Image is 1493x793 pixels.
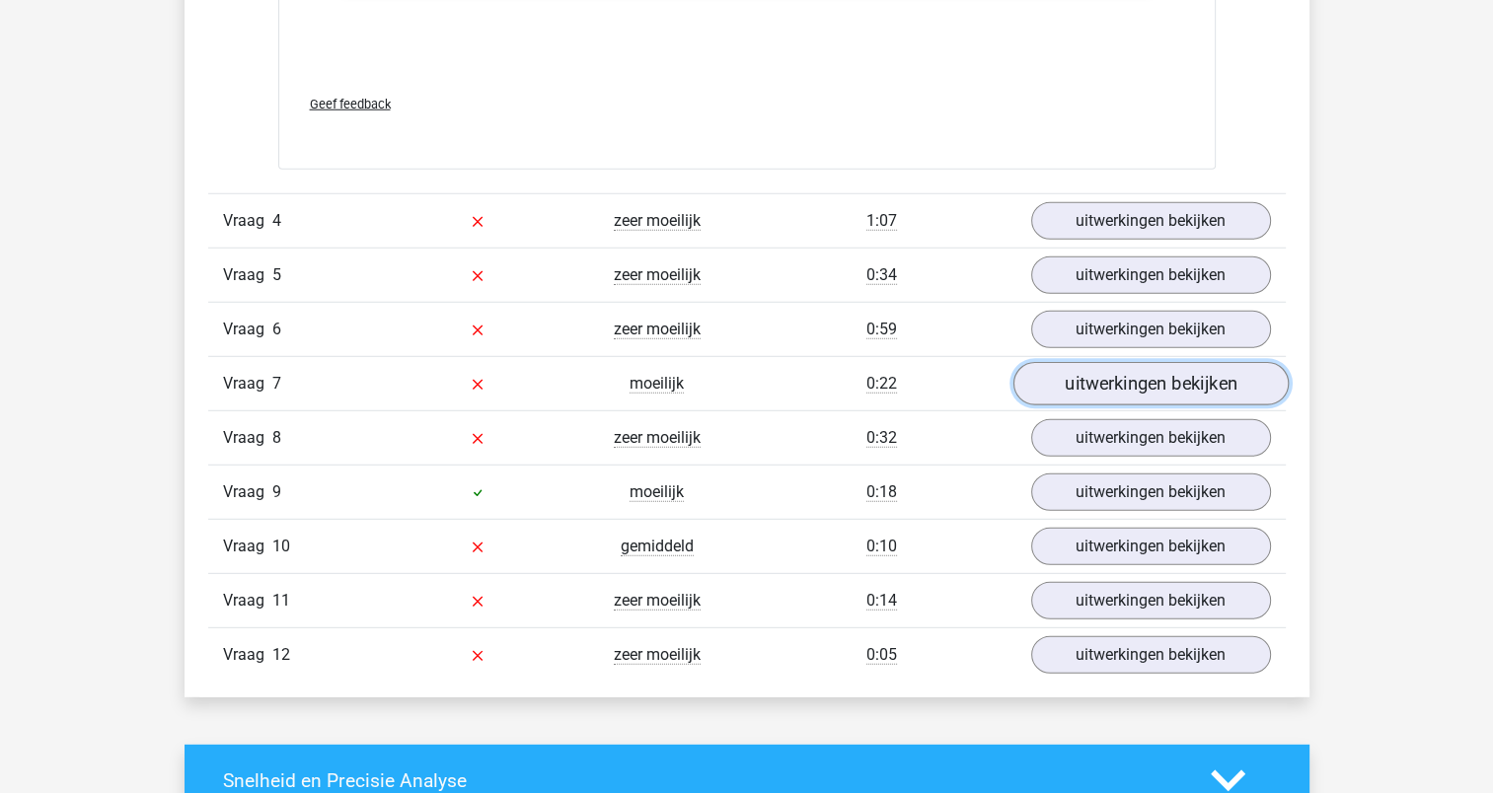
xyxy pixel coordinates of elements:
[866,591,897,611] span: 0:14
[1031,528,1271,565] a: uitwerkingen bekijken
[223,535,272,558] span: Vraag
[310,97,391,111] span: Geef feedback
[272,482,281,501] span: 9
[866,645,897,665] span: 0:05
[1031,419,1271,457] a: uitwerkingen bekijken
[223,372,272,396] span: Vraag
[866,374,897,394] span: 0:22
[866,265,897,285] span: 0:34
[272,645,290,664] span: 12
[272,374,281,393] span: 7
[272,211,281,230] span: 4
[223,480,272,504] span: Vraag
[1031,473,1271,511] a: uitwerkingen bekijken
[1031,582,1271,619] a: uitwerkingen bekijken
[223,643,272,667] span: Vraag
[272,428,281,447] span: 8
[866,482,897,502] span: 0:18
[614,265,701,285] span: zeer moeilijk
[1031,636,1271,674] a: uitwerkingen bekijken
[621,537,694,556] span: gemiddeld
[614,211,701,231] span: zeer moeilijk
[866,428,897,448] span: 0:32
[630,482,684,502] span: moeilijk
[223,263,272,287] span: Vraag
[866,211,897,231] span: 1:07
[614,645,701,665] span: zeer moeilijk
[866,537,897,556] span: 0:10
[223,426,272,450] span: Vraag
[866,320,897,339] span: 0:59
[223,589,272,613] span: Vraag
[1031,202,1271,240] a: uitwerkingen bekijken
[1031,311,1271,348] a: uitwerkingen bekijken
[223,769,1181,792] h4: Snelheid en Precisie Analyse
[614,428,701,448] span: zeer moeilijk
[272,537,290,555] span: 10
[272,320,281,338] span: 6
[272,265,281,284] span: 5
[272,591,290,610] span: 11
[1012,362,1288,405] a: uitwerkingen bekijken
[223,318,272,341] span: Vraag
[630,374,684,394] span: moeilijk
[614,591,701,611] span: zeer moeilijk
[614,320,701,339] span: zeer moeilijk
[223,209,272,233] span: Vraag
[1031,256,1271,294] a: uitwerkingen bekijken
